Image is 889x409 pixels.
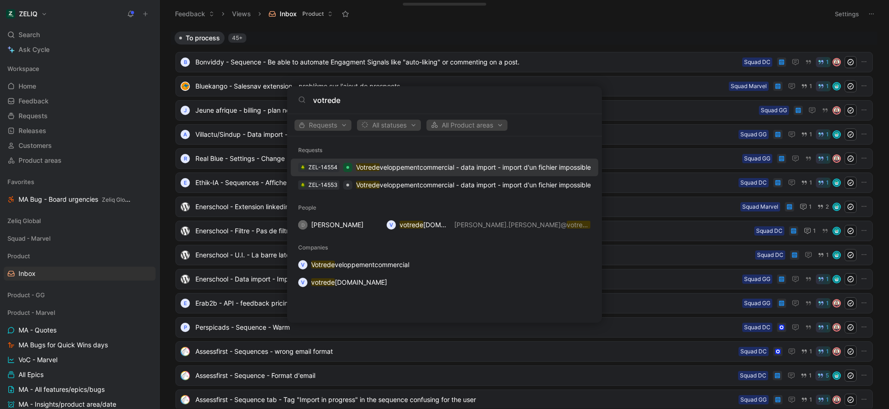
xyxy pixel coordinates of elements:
div: ZEL-14554 [308,163,338,172]
div: v [387,220,396,230]
p: veloppementcommercial - data import - import d'un fichier impossible [356,162,591,173]
button: vvotrede[DOMAIN_NAME] [291,274,598,291]
span: [PERSON_NAME].[PERSON_NAME]@ [454,221,567,229]
button: D[PERSON_NAME]vvotrede[DOMAIN_NAME][PERSON_NAME].[PERSON_NAME]@votrede[DOMAIN_NAME] [291,216,598,234]
div: v [298,278,307,287]
div: V [298,260,307,269]
span: [DOMAIN_NAME] [423,221,476,229]
span: [DOMAIN_NAME] [335,278,387,286]
button: All Product areas [426,120,507,131]
span: [PERSON_NAME] [311,221,363,229]
a: 🪲ZEL-14554Votredeveloppementcommercial - data import - import d'un fichier impossible [291,159,598,176]
p: veloppementcommercial - data import - import d'un fichier impossible [356,179,591,191]
mark: Votrede [311,261,335,268]
img: 🪲 [300,165,306,170]
button: VVotredeveloppementcommercial [291,256,598,274]
div: Companies [287,239,602,256]
div: ZEL-14553 [308,180,338,190]
button: Requests [294,120,351,131]
span: All statuses [361,120,417,131]
img: 🪲 [300,182,306,188]
span: [DOMAIN_NAME] [590,221,643,229]
input: Type a command or search anything [313,95,591,106]
div: D [298,220,307,230]
mark: votrede [400,221,423,229]
button: All statuses [357,120,421,131]
mark: votrede [311,278,335,286]
span: Requests [299,120,347,131]
span: All Product areas [431,120,503,131]
div: Requests [287,142,602,159]
div: People [287,199,602,216]
a: 🪲ZEL-14553Votredeveloppementcommercial - data import - import d'un fichier impossible [291,176,598,194]
mark: votrede [567,221,590,229]
span: veloppementcommercial [335,261,409,268]
mark: Votrede [356,181,380,189]
mark: Votrede [356,163,380,171]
